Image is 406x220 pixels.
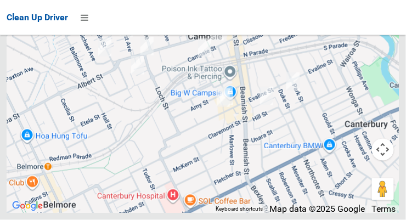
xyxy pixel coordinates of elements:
[9,199,46,213] a: Click to see this area on Google Maps
[216,206,263,213] button: Keyboard shortcuts
[269,204,365,215] span: Map data ©2025 Google
[256,82,278,110] div: 21 Hill Street, CAMPSIE NSW 2194<br>Status : AssignedToRoute<br><a href="/driver/booking/462013/c...
[136,32,158,60] div: 120 Ninth Avenue, CAMPSIE NSW 2194<br>Status : AssignedToRoute<br><a href="/driver/booking/475594...
[9,199,46,213] img: Google
[7,9,68,26] a: Clean Up Driver
[7,12,68,22] span: Clean Up Driver
[372,204,396,215] a: Terms (opens in new tab)
[127,52,149,79] div: 2/131A Campsie Street, CAMPSIE NSW 2194<br>Status : AssignedToRoute<br><a href="/driver/booking/4...
[94,33,116,61] div: 50 Michael Avenue, BELFIELD NSW 2191<br>Status : AssignedToRoute<br><a href="/driver/booking/4752...
[372,139,394,161] button: Map camera controls
[282,68,304,95] div: 35 Duke Street, CAMPSIE NSW 2194<br>Status : AssignedToRoute<br><a href="/driver/booking/474966/c...
[212,84,234,111] div: 71 Evaline Street, CAMPSIE NSW 2194<br>Status : AssignedToRoute<br><a href="/driver/booking/47487...
[216,82,238,110] div: 67 Evaline Street, CAMPSIE NSW 2194<br>Status : AssignedToRoute<br><a href="/driver/booking/47577...
[194,34,216,61] div: 32-34 Campsie Street, CAMPSIE NSW 2194<br>Status : AssignedToRoute<br><a href="/driver/booking/47...
[372,178,394,200] button: Drag Pegman onto the map to open Street View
